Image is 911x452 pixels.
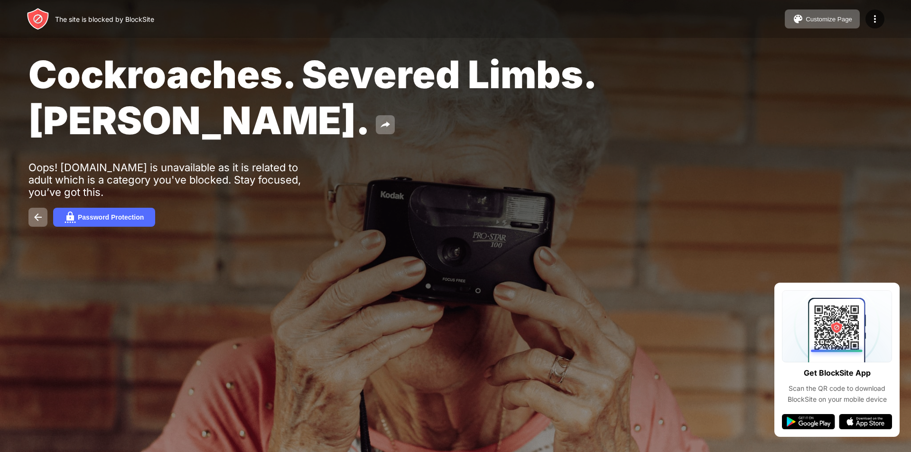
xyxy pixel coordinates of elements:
[782,290,892,362] img: qrcode.svg
[806,16,852,23] div: Customize Page
[32,212,44,223] img: back.svg
[785,9,860,28] button: Customize Page
[380,119,391,130] img: share.svg
[78,213,144,221] div: Password Protection
[792,13,804,25] img: pallet.svg
[782,383,892,405] div: Scan the QR code to download BlockSite on your mobile device
[839,414,892,429] img: app-store.svg
[28,51,595,143] span: Cockroaches. Severed Limbs. [PERSON_NAME].
[869,13,881,25] img: menu-icon.svg
[65,212,76,223] img: password.svg
[27,8,49,30] img: header-logo.svg
[28,161,322,198] div: Oops! [DOMAIN_NAME] is unavailable as it is related to adult which is a category you've blocked. ...
[782,414,835,429] img: google-play.svg
[804,366,871,380] div: Get BlockSite App
[55,15,154,23] div: The site is blocked by BlockSite
[53,208,155,227] button: Password Protection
